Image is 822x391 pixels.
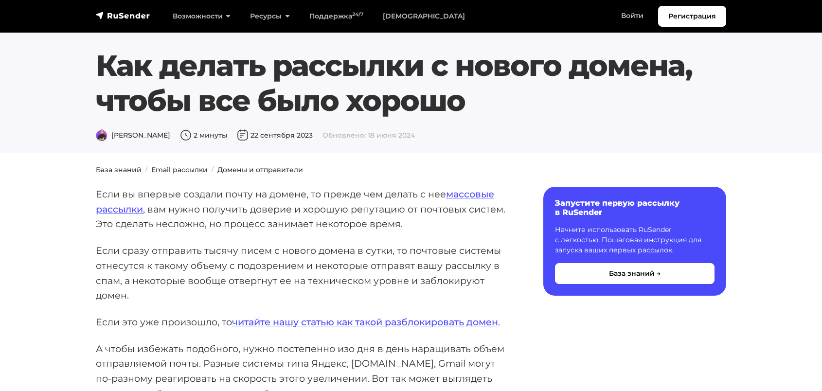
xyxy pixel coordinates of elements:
p: Начните использовать RuSender с легкостью. Пошаговая инструкция для запуска ваших первых рассылок. [555,225,715,255]
p: Если сразу отправить тысячу писем с нового домена в сутки, то почтовые системы отнесутся к такому... [96,243,512,303]
a: Поддержка24/7 [300,6,373,26]
a: [DEMOGRAPHIC_DATA] [373,6,475,26]
p: Если это уже произошло, то . [96,315,512,330]
p: Если вы впервые создали почту на домене, то прежде чем делать с нее , вам нужно получить доверие ... [96,187,512,231]
a: Возможности [163,6,240,26]
span: Обновлено: 18 июня 2024 [322,131,415,140]
a: Ресурсы [240,6,299,26]
img: RuSender [96,11,150,20]
span: 2 минуты [180,131,227,140]
img: Дата публикации [237,129,249,141]
nav: breadcrumb [90,165,732,175]
span: 22 сентября 2023 [237,131,313,140]
button: База знаний → [555,263,715,284]
sup: 24/7 [352,11,363,18]
h6: Запустите первую рассылку в RuSender [555,198,715,217]
h1: Как делать рассылки с нового домена, чтобы все было хорошо [96,48,726,118]
a: читайте нашу статью как такой разблокировать домен [232,316,498,328]
a: Домены и отправители [217,165,303,174]
a: Email рассылки [151,165,208,174]
a: Войти [611,6,653,26]
span: [PERSON_NAME] [96,131,170,140]
img: Время чтения [180,129,192,141]
a: массовые рассылки [96,188,494,215]
a: База знаний [96,165,142,174]
a: Регистрация [658,6,726,27]
a: Запустите первую рассылку в RuSender Начните использовать RuSender с легкостью. Пошаговая инструк... [543,187,726,296]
